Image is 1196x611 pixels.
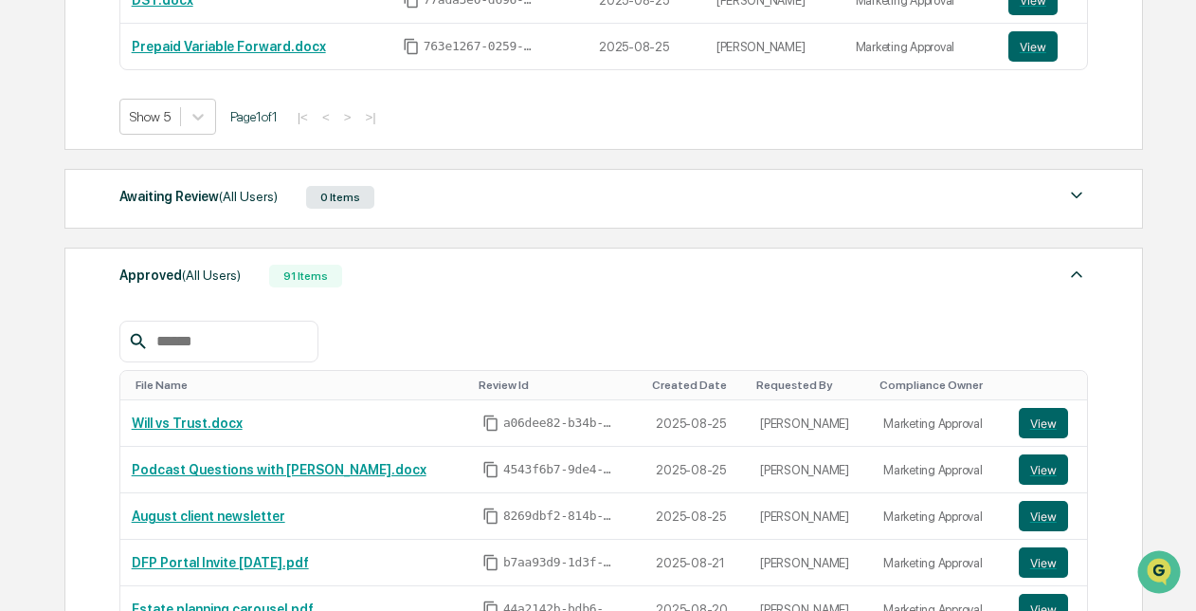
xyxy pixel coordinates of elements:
[503,416,617,431] span: a06dee82-b34b-4b87-95ec-b17ec7565023
[317,109,335,125] button: <
[1008,31,1076,62] a: View
[359,109,381,125] button: >|
[292,109,314,125] button: |<
[1008,31,1058,62] button: View
[879,379,1000,392] div: Toggle SortBy
[872,447,1007,493] td: Marketing Approval
[503,555,617,570] span: b7aa93d9-1d3f-42c9-804f-255405d44f5a
[132,509,285,524] a: August client newsletter
[137,240,153,255] div: 🗄️
[132,39,326,54] a: Prepaid Variable Forward.docx
[588,24,705,69] td: 2025-08-25
[756,379,864,392] div: Toggle SortBy
[136,379,463,392] div: Toggle SortBy
[872,400,1007,447] td: Marketing Approval
[749,447,872,493] td: [PERSON_NAME]
[1023,379,1079,392] div: Toggle SortBy
[1019,408,1076,438] a: View
[482,508,499,525] span: Copy Id
[338,109,357,125] button: >
[644,540,749,586] td: 2025-08-21
[749,493,872,540] td: [PERSON_NAME]
[132,555,309,570] a: DFP Portal Invite [DATE].pdf
[132,416,243,431] a: Will vs Trust.docx
[182,268,241,283] span: (All Users)
[749,540,872,586] td: [PERSON_NAME]
[230,109,278,124] span: Page 1 of 1
[119,184,278,209] div: Awaiting Review
[38,238,122,257] span: Preclearance
[19,144,53,178] img: 1746055101610-c473b297-6a78-478c-a979-82029cc54cd1
[1065,263,1088,286] img: caret
[482,461,499,478] span: Copy Id
[189,321,229,335] span: Pylon
[119,263,241,287] div: Approved
[1019,547,1068,578] button: View
[49,85,313,105] input: Clear
[19,276,34,291] div: 🔎
[644,493,749,540] td: 2025-08-25
[1019,501,1068,531] button: View
[872,493,1007,540] td: Marketing Approval
[652,379,741,392] div: Toggle SortBy
[19,240,34,255] div: 🖐️
[503,462,617,477] span: 4543f6b7-9de4-42ab-b649-61f2c3da14df
[403,38,420,55] span: Copy Id
[844,24,997,69] td: Marketing Approval
[19,39,345,69] p: How can we help?
[64,144,311,163] div: Start new chat
[64,163,247,178] div: We're offline, we'll be back soon
[1065,184,1088,207] img: caret
[134,320,229,335] a: Powered byPylon
[1019,408,1068,438] button: View
[503,509,617,524] span: 8269dbf2-814b-45e5-a22f-fce8f4f4c942
[872,540,1007,586] td: Marketing Approval
[11,231,130,265] a: 🖐️Preclearance
[705,24,844,69] td: [PERSON_NAME]
[1019,547,1076,578] a: View
[1019,501,1076,531] a: View
[156,238,235,257] span: Attestations
[132,462,426,477] a: Podcast Questions with [PERSON_NAME].docx
[1019,454,1076,485] a: View
[482,415,499,432] span: Copy Id
[38,274,119,293] span: Data Lookup
[130,231,243,265] a: 🗄️Attestations
[482,554,499,571] span: Copy Id
[424,39,537,54] span: 763e1267-0259-4979-8757-09b56b509ea9
[11,267,127,301] a: 🔎Data Lookup
[322,150,345,173] button: Start new chat
[644,447,749,493] td: 2025-08-25
[306,186,374,209] div: 0 Items
[1135,548,1187,600] iframe: Open customer support
[1019,454,1068,485] button: View
[749,400,872,447] td: [PERSON_NAME]
[269,265,342,287] div: 91 Items
[644,400,749,447] td: 2025-08-25
[219,189,278,204] span: (All Users)
[479,379,637,392] div: Toggle SortBy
